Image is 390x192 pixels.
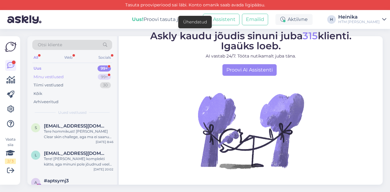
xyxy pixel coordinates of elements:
span: s [35,125,37,130]
a: HeinikaHTM [PERSON_NAME] [338,15,386,24]
span: Askly kaudu jõudis sinuni juba klienti. Igaüks loeb. [150,30,352,52]
div: [DATE] 8:46 [96,140,113,144]
div: Heinika [338,15,380,19]
div: 99+ [98,74,111,80]
div: All [32,54,39,61]
div: Kõik [34,91,42,97]
button: AI Assistent [203,14,239,25]
div: H [327,15,336,24]
div: 2 / 3 [5,159,16,164]
div: [DATE] 20:02 [94,167,113,172]
button: Emailid [242,14,268,25]
span: #aptsymj3 [44,178,69,183]
img: Askly Logo [5,41,16,53]
a: Proovi AI Assistenti [222,64,277,76]
div: 99+ [97,65,111,72]
div: Uus [34,65,41,72]
span: ly.kotkas@gmail.com [44,151,107,156]
div: Tere! [PERSON_NAME] komplekti kätte, aga minuni pole jõudnud veel tänane video, mis pidi tulema ü... [44,156,113,167]
span: 315 [303,30,318,42]
div: Proovi tasuta juba täna: [132,16,200,23]
span: l [35,153,37,157]
div: Aktiivne [275,14,313,25]
span: Otsi kliente [38,42,62,48]
div: Tiimi vestlused [34,82,63,88]
div: 30 [100,82,111,88]
p: AI vastab 24/7. Tööta nutikamalt juba täna. [150,53,352,59]
img: No Chat active [196,76,306,185]
div: Tere hommikust! [PERSON_NAME] Clear skin challege, aga ma ei saanud eile videot meilile! [44,129,113,140]
div: HTM [PERSON_NAME] [338,19,380,24]
div: Web [63,54,74,61]
div: Vaata siia [5,137,16,164]
span: Uued vestlused [58,110,87,115]
div: Socials [97,54,112,61]
div: Minu vestlused [34,74,64,80]
span: a [34,180,37,185]
div: Arhiveeritud [34,99,58,105]
div: Ühendatud [183,19,207,25]
span: sirje.puusepp2@mail.ee [44,123,107,129]
b: Uus! [132,16,144,22]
